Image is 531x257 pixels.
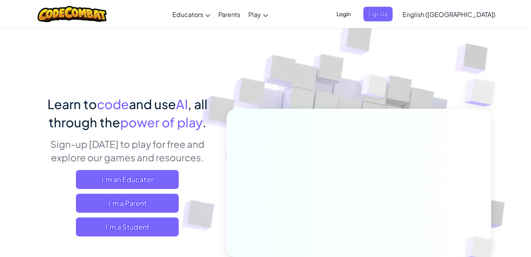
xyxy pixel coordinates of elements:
[202,114,206,130] span: .
[244,4,272,25] a: Play
[76,217,179,236] button: I'm a Student
[214,4,244,25] a: Parents
[332,7,355,21] button: Login
[399,4,499,25] a: English ([GEOGRAPHIC_DATA])
[129,96,176,112] span: and use
[47,96,97,112] span: Learn to
[176,96,188,112] span: AI
[97,96,129,112] span: code
[76,194,179,213] a: I'm a Parent
[172,10,203,19] span: Educators
[120,114,202,130] span: power of play
[40,137,215,164] p: Sign-up [DATE] to play for free and explore our games and resources.
[38,6,107,22] img: CodeCombat logo
[449,59,517,126] img: Overlap cubes
[403,10,495,19] span: English ([GEOGRAPHIC_DATA])
[363,7,393,21] button: Sign Up
[346,59,403,118] img: Overlap cubes
[168,4,214,25] a: Educators
[76,170,179,189] a: I'm an Educator
[248,10,261,19] span: Play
